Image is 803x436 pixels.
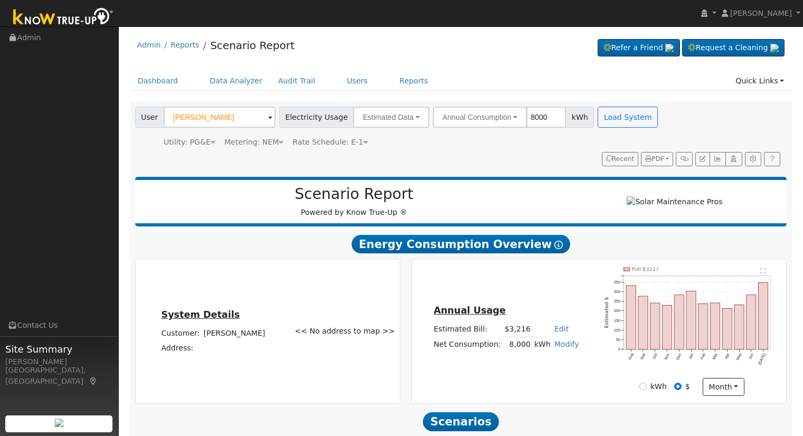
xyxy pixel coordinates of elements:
rect: onclick="" [699,304,708,349]
a: Users [339,71,376,91]
text: Feb [700,353,707,361]
span: Scenarios [423,412,498,431]
a: Modify [554,340,579,348]
span: Energy Consumption Overview [352,235,570,254]
text: Estimated $ [604,297,610,328]
button: Recent [602,152,639,167]
td: [PERSON_NAME] [202,326,267,340]
rect: onclick="" [735,305,744,349]
a: Admin [137,41,161,49]
input: kWh [639,383,647,390]
button: Settings [745,152,761,167]
text: 100 [614,328,620,333]
label: $ [685,381,690,392]
rect: onclick="" [626,286,636,349]
a: Reports [171,41,199,49]
img: retrieve [770,44,779,52]
rect: onclick="" [675,295,684,349]
a: Data Analyzer [202,71,270,91]
span: Electricity Usage [279,107,354,128]
text: 200 [614,308,620,313]
text: Jun [748,353,755,361]
rect: onclick="" [723,308,732,349]
h2: Scenario Report [146,185,562,203]
span: [PERSON_NAME] [730,9,792,17]
td: Estimated Bill: [432,322,503,337]
rect: onclick="" [711,303,720,349]
text: Pull $3217 [632,266,659,272]
u: System Details [161,309,240,320]
span: PDF [645,155,664,163]
span: Site Summary [5,342,113,356]
div: Powered by Know True-Up ® [140,185,568,218]
i: Show Help [554,241,563,249]
button: month [703,378,744,396]
div: [GEOGRAPHIC_DATA], [GEOGRAPHIC_DATA] [5,365,113,387]
td: Customer: [159,326,202,340]
text: May [736,352,743,361]
button: Edit User [695,152,710,167]
u: Annual Usage [433,305,505,316]
img: retrieve [55,419,63,427]
img: Solar Maintenance Pros [627,196,722,207]
a: Refer a Friend [598,39,680,57]
a: Scenario Report [210,39,295,52]
rect: onclick="" [650,303,660,349]
div: << No address to map >> [289,267,398,396]
a: Quick Links [728,71,792,91]
text: [DATE] [758,353,767,366]
text: 250 [614,299,620,304]
td: $3,216 [503,322,532,337]
input: Select a User [164,107,276,128]
text: Dec [676,352,683,361]
text: Sep [639,353,647,361]
a: Request a Cleaning [682,39,785,57]
img: Know True-Up [8,6,119,30]
span: User [135,107,164,128]
a: Dashboard [130,71,186,91]
button: Estimated Data [353,107,429,128]
button: Multi-Series Graph [710,152,726,167]
a: Map [89,377,98,385]
button: Login As [725,152,742,167]
text: Aug [627,353,635,361]
label: kWh [650,381,667,392]
text:  [761,268,767,274]
span: kWh [565,107,594,128]
a: Edit [554,325,569,333]
text: Oct [652,353,659,360]
text: Apr [724,352,731,360]
a: Help Link [764,152,780,167]
td: Net Consumption: [432,337,503,352]
text: Jan [688,353,695,361]
div: [PERSON_NAME] [5,356,113,367]
text: 0 [618,347,620,352]
button: PDF [641,152,673,167]
rect: onclick="" [663,305,672,349]
text: Nov [664,352,671,361]
rect: onclick="" [687,291,696,349]
input: $ [674,383,682,390]
span: Alias: None [292,138,368,146]
td: kWh [532,337,552,352]
td: 8,000 [503,337,532,352]
rect: onclick="" [759,282,769,349]
button: Load System [598,107,658,128]
button: Annual Consumption [433,107,527,128]
text: 50 [616,337,620,342]
div: Utility: PG&E [164,137,215,148]
td: Address: [159,340,202,355]
text: Mar [712,352,719,361]
div: Metering: NEM [224,137,284,148]
text: 300 [614,289,620,294]
a: Audit Trail [270,71,323,91]
text: 350 [614,279,620,284]
img: retrieve [665,44,674,52]
a: Reports [392,71,436,91]
rect: onclick="" [638,296,648,349]
button: Generate Report Link [676,152,692,167]
text: 150 [614,318,620,323]
rect: onclick="" [747,295,757,349]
